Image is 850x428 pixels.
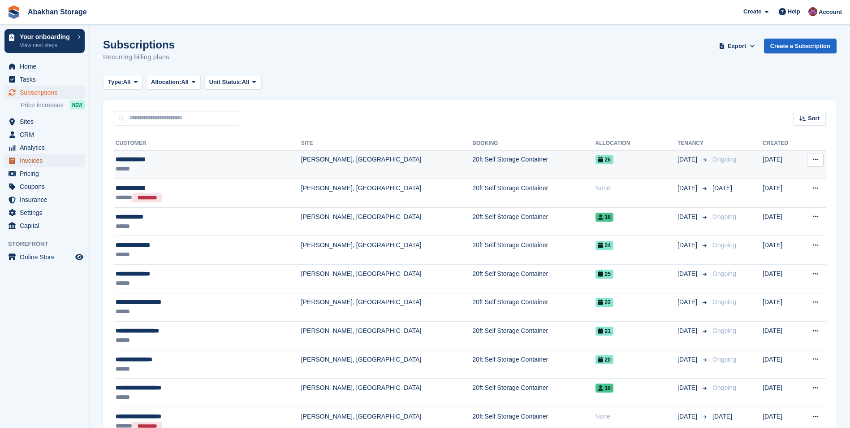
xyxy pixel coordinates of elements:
span: 18 [595,213,613,222]
td: 20ft Self Storage Container [472,265,595,293]
span: 24 [595,241,613,250]
span: Tasks [20,73,73,86]
a: Create a Subscription [764,39,837,53]
a: Your onboarding View next steps [4,29,85,53]
td: [PERSON_NAME], [GEOGRAPHIC_DATA] [301,150,472,179]
a: Preview store [74,252,85,262]
span: [DATE] [677,326,699,336]
span: Insurance [20,193,73,206]
td: [PERSON_NAME], [GEOGRAPHIC_DATA] [301,350,472,379]
td: 20ft Self Storage Container [472,179,595,208]
h1: Subscriptions [103,39,175,51]
span: Analytics [20,141,73,154]
span: [DATE] [677,155,699,164]
div: None [595,183,677,193]
th: Customer [114,136,301,151]
td: 20ft Self Storage Container [472,322,595,350]
th: Booking [472,136,595,151]
td: [DATE] [763,379,799,407]
td: [PERSON_NAME], [GEOGRAPHIC_DATA] [301,379,472,407]
span: 25 [595,270,613,279]
td: [PERSON_NAME], [GEOGRAPHIC_DATA] [301,179,472,208]
span: Unit Status: [209,78,242,87]
td: 20ft Self Storage Container [472,150,595,179]
span: Ongoing [712,356,736,363]
button: Unit Status: All [204,75,261,90]
div: None [595,412,677,421]
th: Site [301,136,472,151]
span: [DATE] [712,184,732,192]
span: [DATE] [677,412,699,421]
p: Your onboarding [20,34,73,40]
span: Invoices [20,154,73,167]
a: menu [4,219,85,232]
img: stora-icon-8386f47178a22dfd0bd8f6a31ec36ba5ce8667c1dd55bd0f319d3a0aa187defe.svg [7,5,21,19]
button: Type: All [103,75,142,90]
a: menu [4,86,85,99]
td: 20ft Self Storage Container [472,207,595,236]
button: Allocation: All [146,75,201,90]
span: Ongoing [712,156,736,163]
span: Create [743,7,761,16]
button: Export [717,39,757,53]
td: [DATE] [763,179,799,208]
td: [PERSON_NAME], [GEOGRAPHIC_DATA] [301,322,472,350]
span: All [242,78,250,87]
span: All [181,78,189,87]
a: menu [4,251,85,263]
td: [DATE] [763,236,799,265]
td: 20ft Self Storage Container [472,350,595,379]
span: Export [728,42,746,51]
span: Ongoing [712,270,736,277]
span: Online Store [20,251,73,263]
td: [DATE] [763,350,799,379]
th: Created [763,136,799,151]
a: menu [4,154,85,167]
span: Ongoing [712,298,736,306]
a: menu [4,73,85,86]
a: Price increases NEW [21,100,85,110]
span: [DATE] [677,297,699,307]
span: Subscriptions [20,86,73,99]
span: 22 [595,298,613,307]
th: Tenancy [677,136,709,151]
span: [DATE] [677,355,699,364]
td: 20ft Self Storage Container [472,379,595,407]
span: Ongoing [712,384,736,391]
td: [PERSON_NAME], [GEOGRAPHIC_DATA] [301,265,472,293]
a: menu [4,141,85,154]
div: NEW [70,100,85,109]
p: View next steps [20,41,73,49]
span: Ongoing [712,213,736,220]
td: [DATE] [763,265,799,293]
span: Coupons [20,180,73,193]
a: menu [4,60,85,73]
td: [DATE] [763,207,799,236]
span: [DATE] [677,212,699,222]
span: Price increases [21,101,64,109]
a: menu [4,180,85,193]
span: Type: [108,78,123,87]
span: [DATE] [677,240,699,250]
span: Ongoing [712,241,736,249]
a: menu [4,206,85,219]
span: [DATE] [677,183,699,193]
span: Settings [20,206,73,219]
a: menu [4,128,85,141]
td: [PERSON_NAME], [GEOGRAPHIC_DATA] [301,236,472,265]
a: menu [4,167,85,180]
span: Sites [20,115,73,128]
span: Storefront [8,240,89,249]
td: [PERSON_NAME], [GEOGRAPHIC_DATA] [301,207,472,236]
span: CRM [20,128,73,141]
span: All [123,78,131,87]
span: [DATE] [712,413,732,420]
td: [PERSON_NAME], [GEOGRAPHIC_DATA] [301,293,472,322]
td: 20ft Self Storage Container [472,236,595,265]
td: [DATE] [763,150,799,179]
span: Home [20,60,73,73]
span: Pricing [20,167,73,180]
td: 20ft Self Storage Container [472,293,595,322]
span: 19 [595,384,613,393]
span: Help [788,7,800,16]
